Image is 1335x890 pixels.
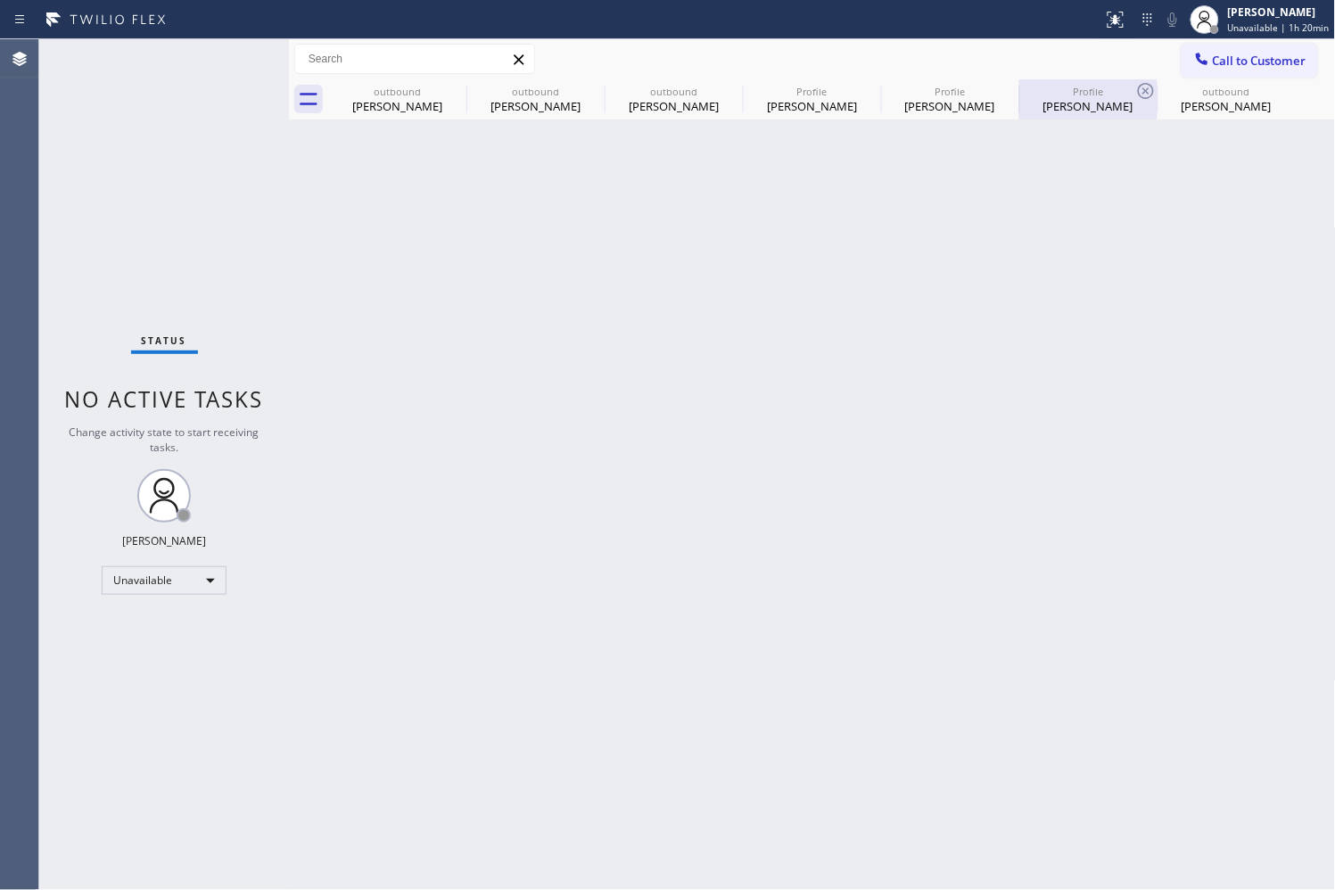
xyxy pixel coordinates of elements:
[65,384,264,414] span: No active tasks
[1182,44,1318,78] button: Call to Customer
[745,85,879,98] div: Profile
[295,45,534,73] input: Search
[330,85,465,98] div: outbound
[745,98,879,114] div: [PERSON_NAME]
[883,79,1018,119] div: Claudine Nelson
[1228,21,1330,34] span: Unavailable | 1h 20min
[745,79,879,119] div: Sofie Markowitz
[606,98,741,114] div: [PERSON_NAME]
[1159,85,1294,98] div: outbound
[1228,4,1330,20] div: [PERSON_NAME]
[883,85,1018,98] div: Profile
[1213,53,1306,69] span: Call to Customer
[1160,7,1185,32] button: Mute
[1021,98,1156,114] div: [PERSON_NAME]
[606,85,741,98] div: outbound
[1159,98,1294,114] div: [PERSON_NAME]
[70,424,260,455] span: Change activity state to start receiving tasks.
[468,98,603,114] div: [PERSON_NAME]
[1159,79,1294,119] div: Claudine Nelson
[468,85,603,98] div: outbound
[122,533,206,548] div: [PERSON_NAME]
[606,79,741,119] div: Richard Koebler
[142,334,187,347] span: Status
[330,98,465,114] div: [PERSON_NAME]
[1021,85,1156,98] div: Profile
[1021,79,1156,119] div: Claudine Nelson
[468,79,603,119] div: Kirit Gandhi
[330,79,465,119] div: Mike Fisher
[102,566,227,595] div: Unavailable
[883,98,1018,114] div: [PERSON_NAME]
